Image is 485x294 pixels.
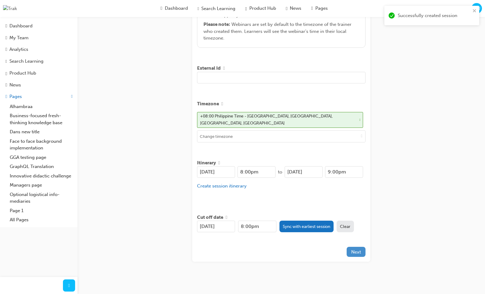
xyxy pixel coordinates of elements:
span: Please note : [203,22,230,27]
a: Optional logistical info-mediaries [7,190,75,206]
a: Page 1 [7,206,75,215]
a: GraphQL Translation [7,162,75,171]
input: Change timezone [197,131,365,142]
span: Product Hub [249,5,276,12]
a: News [2,80,75,90]
span: info-icon [226,215,227,220]
span: info-icon [223,65,225,71]
span: Pages [315,5,328,12]
a: Search Learning [2,56,75,67]
span: up-icon [71,93,73,100]
a: All Pages [7,215,75,225]
span: down-icon [361,133,362,138]
button: DashboardMy TeamAnalyticsSearch LearningProduct HubNews [2,19,75,91]
div: Analytics [9,46,28,53]
div: Successfully created session [398,12,471,19]
div: My Team [9,34,29,41]
button: Create session itinerary [197,183,247,190]
button: Pages [2,91,75,102]
a: pages-iconPages [306,2,332,14]
span: info-icon [221,101,223,107]
a: My Team [2,33,75,43]
div: Product Hub [9,70,36,77]
span: cross-icon [359,118,361,121]
span: search-icon [198,5,199,12]
a: Business-focused fresh-thinking knowledge base [7,111,75,127]
span: Dashboard [165,5,188,12]
button: Clear [337,221,354,232]
span: pages-icon [311,5,313,12]
span: prev-icon [68,282,70,289]
a: Managers page [7,180,75,190]
button: Show info [219,100,225,107]
input: DD/MM/YYYY [197,221,235,232]
button: Show info [216,159,222,166]
a: Dashboard [2,21,75,31]
span: News [290,5,301,12]
span: info-icon [218,160,220,166]
button: MU [471,3,482,14]
span: search-icon [5,58,7,64]
span: Cut off date [197,214,223,221]
button: Sync with earliest session [279,221,334,232]
button: Show info [221,65,227,72]
span: Search Learning [201,5,235,12]
a: Alhambraa [7,102,75,111]
a: guage-iconDashboard [156,2,192,14]
a: Analytics [2,44,75,55]
span: Itinerary [197,159,216,166]
span: car-icon [5,70,7,76]
a: car-iconProduct Hub [240,2,281,14]
img: Trak [3,5,17,12]
input: HH:MM am [325,166,363,178]
a: Dans new title [7,127,75,137]
div: +08:00 Philippine Time - [GEOGRAPHIC_DATA], [GEOGRAPHIC_DATA], [GEOGRAPHIC_DATA], [GEOGRAPHIC_DATA] [200,113,357,127]
div: Search Learning [9,58,43,65]
a: GGA testing page [7,153,75,162]
a: Face to face background implementation [7,137,75,153]
span: guage-icon [161,5,162,12]
span: Timezone [197,100,219,107]
span: guage-icon [5,23,7,29]
button: Next [347,247,365,257]
span: car-icon [245,5,247,12]
span: chart-icon [5,47,7,52]
a: search-iconSearch Learning [193,2,241,15]
span: news-icon [286,5,287,12]
div: News [9,82,21,89]
a: news-iconNews [281,2,306,14]
span: people-icon [5,35,7,40]
span: External Id [197,65,221,72]
button: Show info [223,214,230,221]
span: news-icon [5,82,7,88]
div: Dashboard [9,23,33,30]
span: pages-icon [5,94,7,99]
input: DD/MM/YYYY [197,166,235,178]
input: HH:MM am [238,221,276,232]
div: Pages [9,93,22,100]
input: HH:MM am [237,166,275,178]
div: Webinars are set by default to the timezone of the trainer who created them. Learners will see th... [203,21,359,42]
div: sessions allow you to insert a link to an online meeting or webinar app of your choice. [203,5,359,42]
a: Innovative didactic challenge [7,171,75,181]
span: Next [351,249,361,255]
button: toggle menu [358,131,365,142]
a: Product Hub [2,68,75,79]
div: to [275,169,285,176]
button: close [473,8,477,15]
input: DD/MM/YYYY [285,166,323,178]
